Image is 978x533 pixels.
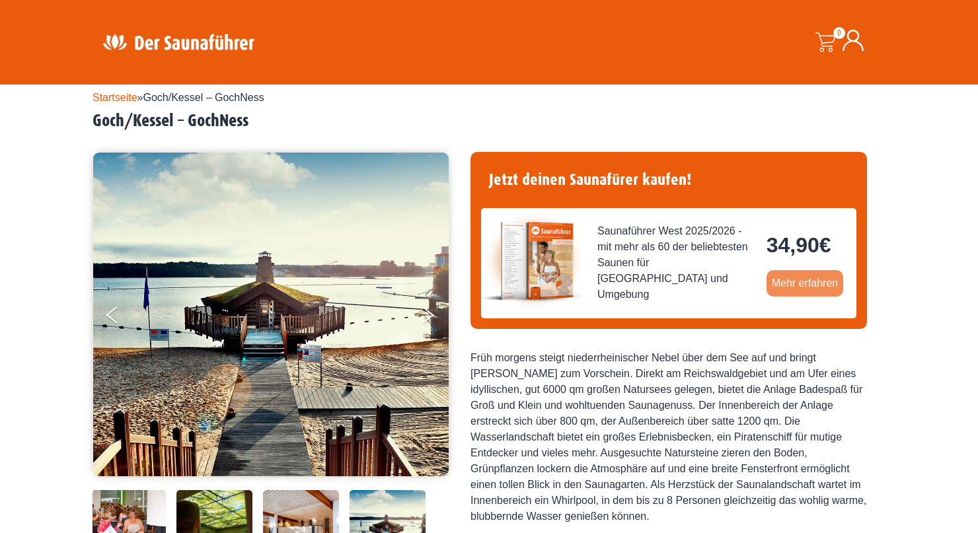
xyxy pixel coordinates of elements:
[93,92,137,103] a: Startseite
[819,233,831,257] span: €
[833,27,845,39] span: 0
[481,208,587,314] img: der-saunafuehrer-2025-west.jpg
[93,92,264,103] span: »
[481,162,856,197] h4: Jetzt deinen Saunafürer kaufen!
[143,92,264,103] span: Goch/Kessel – GochNess
[420,301,453,334] button: Next
[767,233,831,257] bdi: 34,90
[106,301,139,334] button: Previous
[470,350,867,524] div: Früh morgens steigt niederrheinischer Nebel über dem See auf und bringt [PERSON_NAME] zum Vorsche...
[597,223,756,302] span: Saunaführer West 2025/2026 - mit mehr als 60 der beliebtesten Saunen für [GEOGRAPHIC_DATA] und Um...
[93,111,885,131] h2: Goch/Kessel – GochNess
[767,270,844,297] a: Mehr erfahren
